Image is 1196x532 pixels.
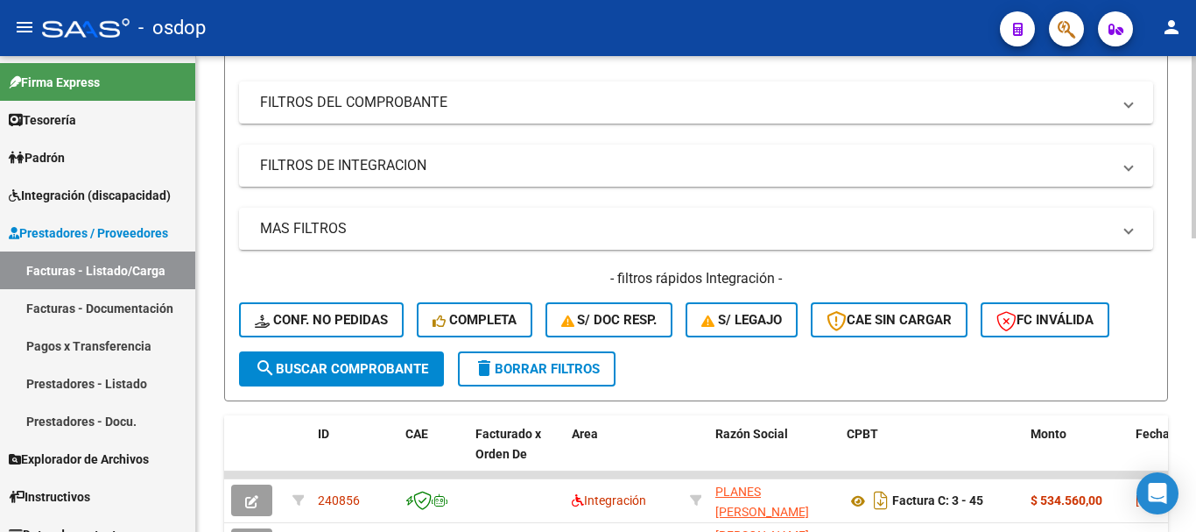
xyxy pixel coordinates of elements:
span: Explorador de Archivos [9,450,149,469]
mat-icon: person [1161,17,1182,38]
strong: Factura C: 3 - 45 [892,494,983,508]
span: Conf. no pedidas [255,312,388,328]
span: CAE [405,427,428,441]
h4: - filtros rápidos Integración - [239,269,1153,288]
mat-icon: delete [474,358,495,379]
span: 240856 [318,493,360,507]
span: S/ legajo [701,312,782,328]
span: ID [318,427,329,441]
strong: $ 534.560,00 [1031,493,1102,507]
span: Facturado x Orden De [475,427,541,461]
button: Conf. no pedidas [239,302,404,337]
button: S/ legajo [686,302,798,337]
mat-expansion-panel-header: MAS FILTROS [239,208,1153,250]
span: [DATE] [1136,493,1171,507]
datatable-header-cell: Razón Social [708,415,840,493]
span: S/ Doc Resp. [561,312,658,328]
span: Area [572,427,598,441]
datatable-header-cell: ID [311,415,398,493]
button: CAE SIN CARGAR [811,302,967,337]
div: Open Intercom Messenger [1136,472,1178,514]
span: Borrar Filtros [474,361,600,377]
mat-expansion-panel-header: FILTROS DE INTEGRACION [239,145,1153,187]
span: Firma Express [9,73,100,92]
span: - osdop [138,9,206,47]
span: CPBT [847,427,878,441]
span: FC Inválida [996,312,1094,328]
i: Descargar documento [869,486,892,514]
button: FC Inválida [981,302,1109,337]
mat-icon: menu [14,17,35,38]
span: Instructivos [9,487,90,507]
div: 27138830093 [715,482,833,519]
datatable-header-cell: CAE [398,415,468,493]
span: Prestadores / Proveedores [9,223,168,243]
span: PLANES [PERSON_NAME] [715,485,809,519]
span: Tesorería [9,110,76,130]
span: Buscar Comprobante [255,361,428,377]
span: Monto [1031,427,1066,441]
mat-panel-title: FILTROS DEL COMPROBANTE [260,93,1111,112]
span: CAE SIN CARGAR [827,312,952,328]
mat-icon: search [255,358,276,379]
span: Integración [572,493,646,507]
mat-panel-title: MAS FILTROS [260,219,1111,238]
mat-expansion-panel-header: FILTROS DEL COMPROBANTE [239,82,1153,124]
datatable-header-cell: Area [565,415,683,493]
button: Buscar Comprobante [239,351,444,387]
span: Razón Social [715,427,788,441]
span: Padrón [9,148,65,167]
datatable-header-cell: Monto [1024,415,1129,493]
button: S/ Doc Resp. [545,302,673,337]
button: Completa [417,302,532,337]
button: Borrar Filtros [458,351,616,387]
span: Integración (discapacidad) [9,186,171,205]
span: Completa [433,312,517,328]
mat-panel-title: FILTROS DE INTEGRACION [260,156,1111,175]
datatable-header-cell: CPBT [840,415,1024,493]
datatable-header-cell: Facturado x Orden De [468,415,565,493]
